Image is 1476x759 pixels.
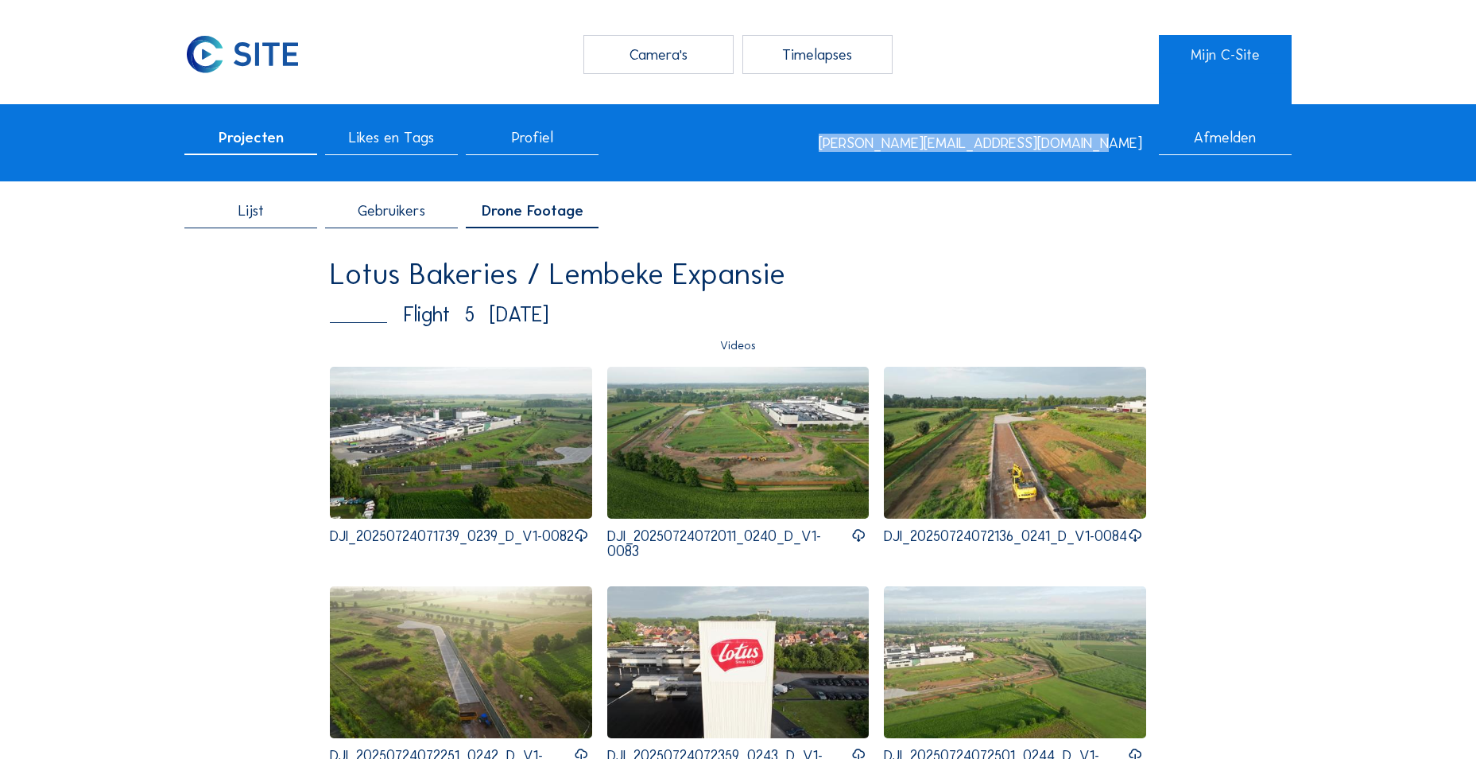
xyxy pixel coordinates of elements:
p: DJI_20250724071739_0239_D_V1-0082 [330,529,574,544]
div: Timelapses [742,35,893,74]
span: Lijst [238,204,264,219]
img: Thumbnail for 217 [607,367,870,519]
p: DJI_20250724072136_0241_D_V1-0084 [884,529,1127,544]
div: [DATE] [490,304,548,325]
span: Gebruikers [358,204,425,219]
div: Lotus Bakeries / Lembeke Expansie [330,259,1146,289]
span: Profiel [512,130,553,146]
div: [PERSON_NAME][EMAIL_ADDRESS][DOMAIN_NAME] [819,136,1142,151]
img: Thumbnail for 220 [607,586,870,738]
span: Likes en Tags [349,130,434,146]
img: Thumbnail for 221 [884,586,1146,738]
div: Videos [330,340,1146,352]
a: Mijn C-Site [1159,35,1292,74]
div: Flight [330,304,1131,325]
img: Thumbnail for 216 [330,367,592,519]
span: Projecten [219,130,284,146]
span: Drone Footage [482,204,583,219]
img: Thumbnail for 219 [330,586,592,738]
div: Afmelden [1159,130,1292,155]
p: DJI_20250724072011_0240_D_V1-0083 [607,529,851,559]
a: C-SITE Logo [184,35,317,74]
div: Camera's [583,35,734,74]
img: C-SITE Logo [184,35,300,74]
img: Thumbnail for 218 [884,367,1146,519]
div: 5 [464,304,475,325]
